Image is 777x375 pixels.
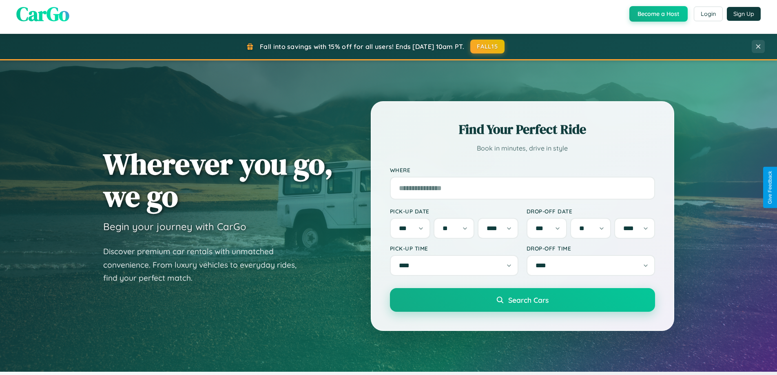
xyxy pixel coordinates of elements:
button: Sign Up [727,7,761,21]
p: Book in minutes, drive in style [390,142,655,154]
span: CarGo [16,0,69,27]
span: Search Cars [508,295,549,304]
button: FALL15 [470,40,505,53]
div: Give Feedback [767,171,773,204]
h3: Begin your journey with CarGo [103,220,246,233]
label: Pick-up Date [390,208,518,215]
label: Where [390,166,655,173]
label: Drop-off Time [527,245,655,252]
button: Login [694,7,723,21]
h1: Wherever you go, we go [103,148,333,212]
p: Discover premium car rentals with unmatched convenience. From luxury vehicles to everyday rides, ... [103,245,307,285]
button: Become a Host [629,6,688,22]
h2: Find Your Perfect Ride [390,120,655,138]
label: Pick-up Time [390,245,518,252]
button: Search Cars [390,288,655,312]
span: Fall into savings with 15% off for all users! Ends [DATE] 10am PT. [260,42,464,51]
label: Drop-off Date [527,208,655,215]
